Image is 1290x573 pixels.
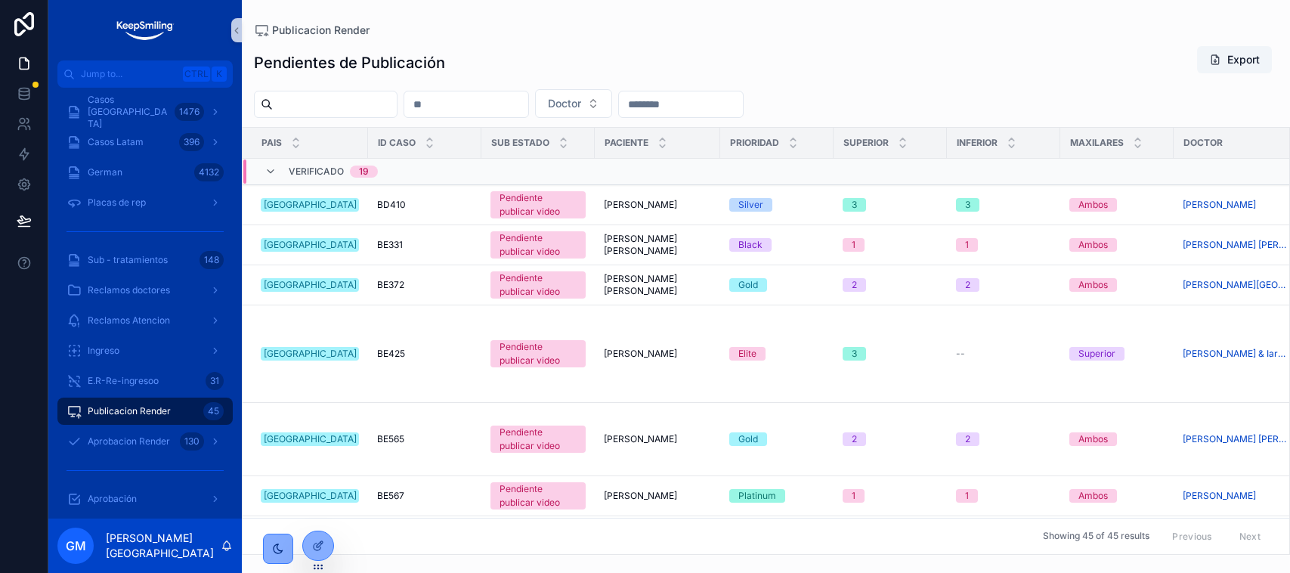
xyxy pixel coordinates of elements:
div: 1 [965,238,969,252]
button: Select Button [535,89,612,118]
a: Pendiente publicar video [490,482,586,510]
span: Ingreso [88,345,119,357]
span: Sub - tratamientos [88,254,168,266]
a: Casos Latam396 [57,129,233,156]
span: Placas de rep [88,197,146,209]
span: BD410 [377,199,406,211]
div: 3 [852,347,857,361]
span: Publicacion Render [272,23,370,38]
span: [PERSON_NAME] [604,433,677,445]
span: Aprobacion Render [88,435,170,448]
span: Ctrl [183,67,210,82]
div: 1 [852,489,855,503]
div: Superior [1078,347,1115,361]
a: Ingreso [57,337,233,364]
a: BE331 [377,239,472,251]
div: 19 [359,166,369,178]
span: [PERSON_NAME] [PERSON_NAME] [1183,433,1290,445]
a: Silver [729,198,824,212]
a: [PERSON_NAME] [1183,199,1290,211]
a: German4132 [57,159,233,186]
a: [PERSON_NAME][GEOGRAPHIC_DATA] [1183,279,1290,291]
a: 2 [843,432,938,446]
a: 2 [956,432,1051,446]
span: Casos Latam [88,136,144,148]
a: 2 [956,278,1051,292]
div: Ambos [1078,278,1108,292]
span: Paciente [605,137,648,149]
div: Black [738,238,763,252]
div: [GEOGRAPHIC_DATA] [264,198,357,212]
a: Reclamos doctores [57,277,233,304]
a: [PERSON_NAME] & Iaracitano Odontólogos [1183,348,1290,360]
span: BE331 [377,239,403,251]
div: 3 [965,198,970,212]
a: [PERSON_NAME] [604,490,711,502]
div: Pendiente publicar video [500,482,577,510]
a: [PERSON_NAME] [604,433,711,445]
a: [PERSON_NAME] [1183,490,1290,502]
a: Pendiente publicar video [490,231,586,259]
div: 2 [852,278,857,292]
a: 2 [843,278,938,292]
a: -- [956,348,1051,360]
a: [PERSON_NAME] [PERSON_NAME] [1183,239,1290,251]
div: Platinum [738,489,776,503]
span: BE372 [377,279,404,291]
a: Pendiente publicar video [490,271,586,299]
div: Silver [738,198,763,212]
div: 1476 [175,103,204,121]
a: [PERSON_NAME] [1183,490,1256,502]
a: Pendiente publicar video [490,191,586,218]
div: [GEOGRAPHIC_DATA] [264,347,357,361]
a: [PERSON_NAME] [PERSON_NAME] [604,233,711,257]
div: Pendiente publicar video [500,191,577,218]
a: Platinum [729,489,824,503]
div: Ambos [1078,238,1108,252]
span: Prioridad [730,137,779,149]
a: 3 [843,347,938,361]
span: -- [956,348,965,360]
span: Maxilares [1070,137,1124,149]
a: [GEOGRAPHIC_DATA] [261,198,359,212]
div: 130 [180,432,204,451]
a: E.R-Re-ingresoo31 [57,367,233,395]
a: [GEOGRAPHIC_DATA] [261,238,359,252]
a: BD410 [377,199,472,211]
span: Aprobación [88,493,137,505]
a: [PERSON_NAME] [604,348,711,360]
div: 2 [965,432,970,446]
a: Reclamos Atencion [57,307,233,334]
span: BE425 [377,348,405,360]
a: 1 [956,489,1051,503]
a: Publicacion Render45 [57,398,233,425]
a: [PERSON_NAME] [PERSON_NAME] [604,273,711,297]
span: German [88,166,122,178]
div: Ambos [1078,489,1108,503]
a: [GEOGRAPHIC_DATA] [261,489,359,503]
div: Pendiente publicar video [500,426,577,453]
span: BE565 [377,433,404,445]
a: [PERSON_NAME] [1183,199,1256,211]
a: BE372 [377,279,472,291]
a: Superior [1069,347,1165,361]
span: BE567 [377,490,404,502]
button: Export [1197,46,1272,73]
a: Ambos [1069,198,1165,212]
span: Doctor [548,96,581,111]
a: 1 [956,238,1051,252]
a: [GEOGRAPHIC_DATA] [261,347,359,361]
div: Gold [738,432,758,446]
div: [GEOGRAPHIC_DATA] [264,278,357,292]
a: 3 [956,198,1051,212]
a: Publicacion Render [254,23,370,38]
div: 4132 [194,163,224,181]
div: 1 [852,238,855,252]
div: Pendiente publicar video [500,231,577,259]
